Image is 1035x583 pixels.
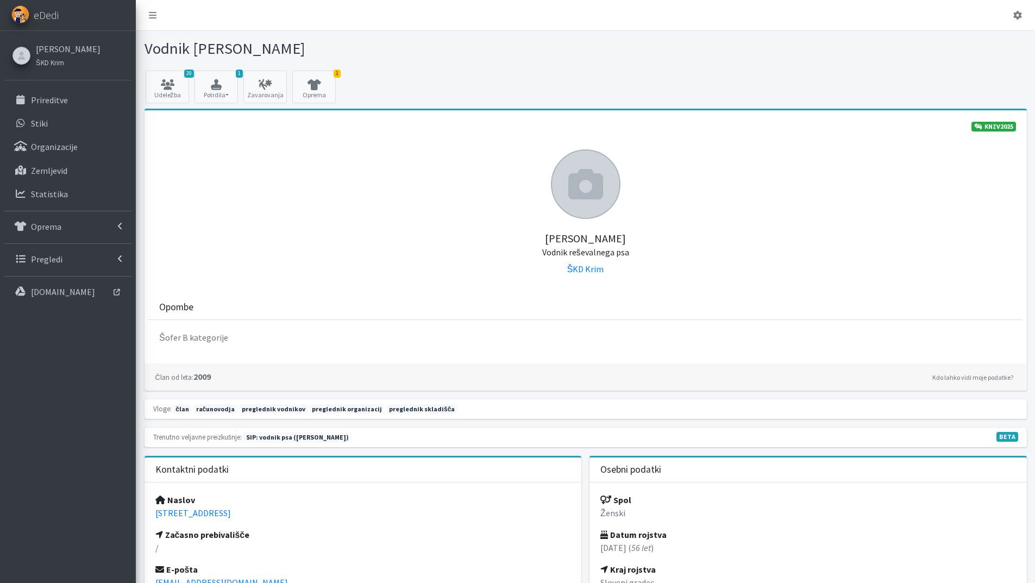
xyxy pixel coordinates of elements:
small: Član od leta: [155,373,193,381]
a: Kdo lahko vidi moje podatke? [930,371,1016,384]
a: ŠKD Krim [36,55,101,68]
a: Stiki [4,112,131,134]
p: [DOMAIN_NAME] [31,286,95,297]
p: [DATE] ( ) [600,541,1016,554]
span: član [173,404,192,414]
a: 20 Udeležba [146,71,189,103]
a: ŠKD Krim [567,264,604,274]
strong: Naslov [155,494,195,505]
p: Statistika [31,189,68,199]
p: Oprema [31,221,61,232]
button: 1 Potrdila [195,71,238,103]
strong: Datum rojstva [600,529,667,540]
strong: Spol [600,494,631,505]
strong: 2009 [155,371,211,382]
h3: Opombe [159,302,193,313]
p: Zemljevid [31,165,67,176]
a: [DOMAIN_NAME] [4,281,131,303]
a: Statistika [4,183,131,205]
small: Trenutno veljavne preizkušnje: [153,432,242,441]
span: 1 [236,70,243,78]
h3: Kontaktni podatki [155,464,229,475]
a: Oprema [4,216,131,237]
small: Vodnik reševalnega psa [542,247,629,258]
a: [PERSON_NAME] [36,42,101,55]
strong: Kraj rojstva [600,564,656,575]
span: Naslednja preizkušnja: jesen 2026 [243,432,352,442]
p: Organizacije [31,141,78,152]
a: 1 Oprema [292,71,336,103]
p: Stiki [31,118,48,129]
p: / [155,541,571,554]
a: Pregledi [4,248,131,270]
a: KNZV2025 [971,122,1016,131]
img: eDedi [11,5,29,23]
a: [STREET_ADDRESS] [155,507,231,518]
strong: Začasno prebivališče [155,529,250,540]
span: računovodja [193,404,237,414]
span: eDedi [34,7,59,23]
p: Ženski [600,506,1016,519]
p: Prireditve [31,95,68,105]
span: 1 [334,70,341,78]
strong: E-pošta [155,564,198,575]
span: preglednik organizacij [310,404,385,414]
p: Pregledi [31,254,62,265]
span: preglednik vodnikov [239,404,308,414]
a: Zavarovanja [243,71,287,103]
small: ŠKD Krim [36,58,64,67]
a: Zemljevid [4,160,131,181]
span: V fazi razvoja [996,432,1018,442]
span: 20 [184,70,194,78]
em: 56 let [631,542,651,553]
a: Organizacije [4,136,131,158]
h3: Osebni podatki [600,464,661,475]
span: preglednik skladišča [386,404,457,414]
h5: [PERSON_NAME] [155,219,1016,258]
p: Šofer B kategorije [159,331,1012,344]
h1: Vodnik [PERSON_NAME] [145,39,582,58]
a: Prireditve [4,89,131,111]
small: Vloge: [153,404,172,413]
